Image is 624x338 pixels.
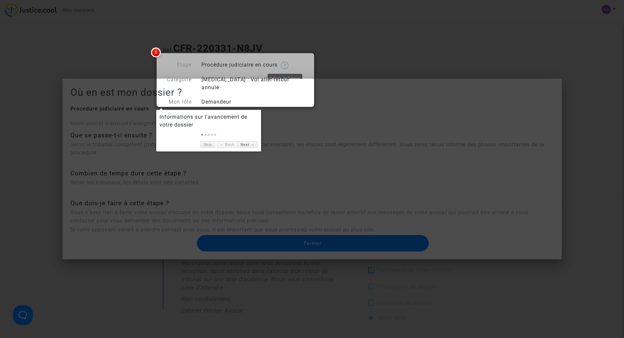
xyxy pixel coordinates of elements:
[158,98,197,106] div: Mon rôle
[158,61,197,69] div: Etape
[197,61,312,69] div: Procédure judiciaire en cours
[237,141,258,148] a: Next →
[197,76,312,91] div: [MEDICAL_DATA] : Vol aller-retour annulé
[200,141,215,148] a: Skip
[217,141,237,148] a: ← Back
[151,48,161,57] span: 1
[160,113,258,129] div: Informations sur l'avancement de votre dossier
[281,61,289,69] img: help.svg
[197,98,312,106] div: Demandeur
[158,76,197,91] div: Catégorie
